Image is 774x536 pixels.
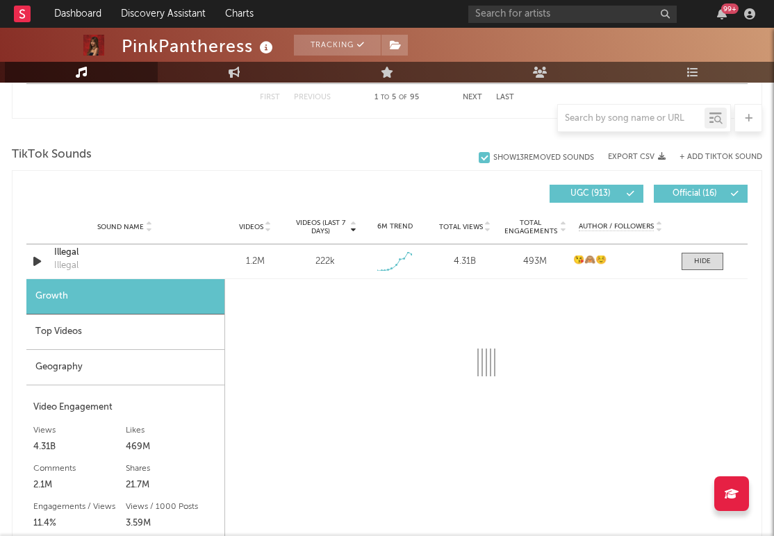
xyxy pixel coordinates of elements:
div: 3.59M [126,515,218,532]
div: 469M [126,439,218,455]
span: Author / Followers [579,222,654,231]
button: Tracking [294,35,381,56]
div: 4.31B [434,255,497,269]
div: 11.4% [33,515,126,532]
div: 6M Trend [363,221,427,232]
span: UGC ( 913 ) [559,190,623,198]
div: Likes [126,422,218,439]
span: of [399,94,407,101]
div: 2.1M [33,477,126,494]
button: + Add TikTok Sound [666,153,762,161]
span: Sound Name [97,223,144,231]
div: 1 5 95 [359,90,435,106]
div: 222k [315,255,335,269]
button: Official(16) [654,185,748,203]
div: Geography [26,350,224,385]
span: TikTok Sounds [12,146,92,163]
button: Export CSV [608,153,666,161]
div: Shares [126,460,218,477]
div: 4.31B [33,439,126,455]
strong: 😘🙈☺️ [573,256,607,265]
div: Illegal [54,259,79,273]
span: Total Views [439,223,483,231]
div: Engagements / Views [33,499,126,515]
button: Previous [294,94,331,101]
div: Growth [26,279,224,315]
div: 493M [503,255,566,269]
div: Views / 1000 Posts [126,499,218,515]
button: First [260,94,280,101]
button: Next [463,94,482,101]
span: Videos (last 7 days) [294,219,349,235]
span: to [381,94,389,101]
div: Top Videos [26,315,224,350]
a: Illegal [54,246,196,260]
div: Comments [33,460,126,477]
button: + Add TikTok Sound [680,153,762,161]
button: UGC(913) [550,185,643,203]
input: Search by song name or URL [558,113,705,124]
a: 😘🙈☺️ [573,256,668,265]
div: Show 13 Removed Sounds [493,153,594,162]
div: 99 + [721,3,739,14]
button: 99+ [717,8,727,19]
div: 1.2M [224,255,287,269]
span: Total Engagements [503,219,558,235]
button: Last [496,94,514,101]
div: 21.7M [126,477,218,494]
div: Views [33,422,126,439]
span: Videos [239,223,263,231]
div: Video Engagement [33,399,217,416]
input: Search for artists [468,6,677,23]
div: PinkPantheress [122,35,277,58]
span: Official ( 16 ) [663,190,727,198]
